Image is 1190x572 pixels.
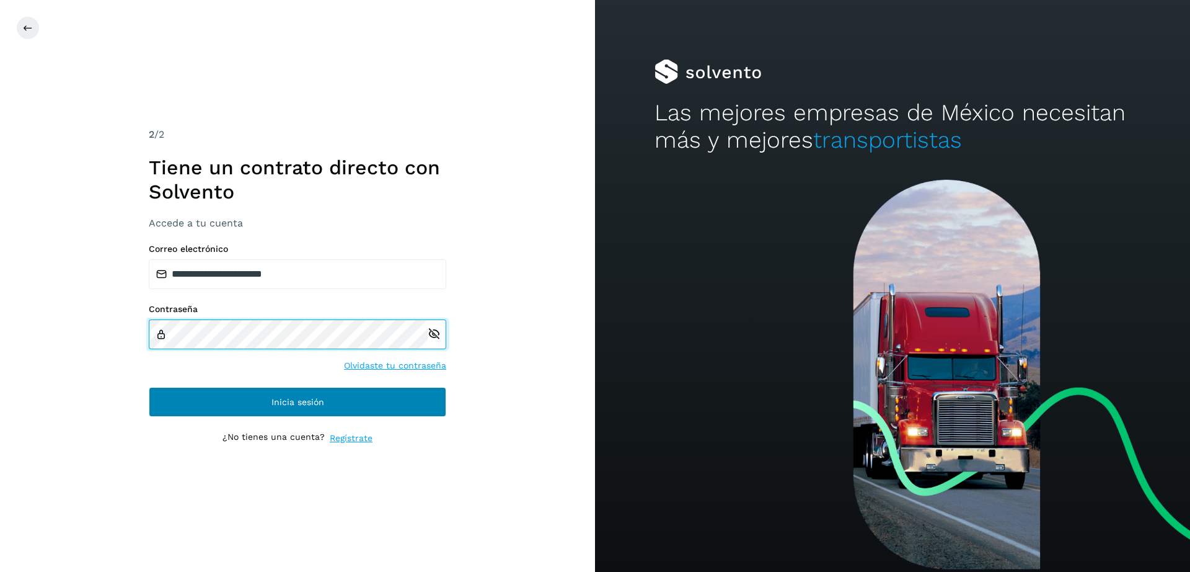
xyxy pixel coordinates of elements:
span: Inicia sesión [271,398,324,406]
p: ¿No tienes una cuenta? [223,432,325,445]
h3: Accede a tu cuenta [149,217,446,229]
span: transportistas [813,127,962,153]
a: Regístrate [330,432,372,445]
label: Contraseña [149,304,446,315]
button: Inicia sesión [149,387,446,417]
label: Correo electrónico [149,244,446,254]
h2: Las mejores empresas de México necesitan más y mejores [654,99,1130,154]
h1: Tiene un contrato directo con Solvento [149,156,446,203]
div: /2 [149,127,446,142]
a: Olvidaste tu contraseña [344,359,446,372]
span: 2 [149,128,154,140]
